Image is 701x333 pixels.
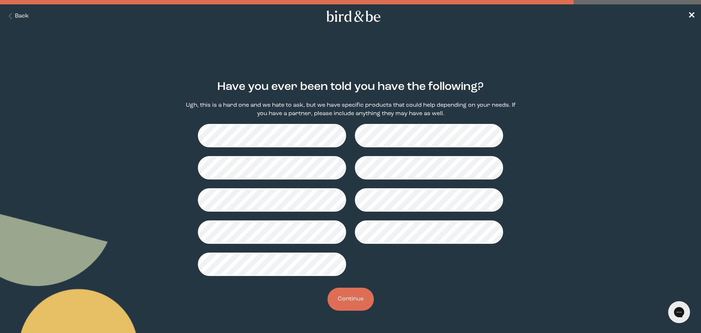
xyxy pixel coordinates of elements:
a: ✕ [688,10,695,23]
button: Back Button [6,12,29,20]
span: ✕ [688,12,695,20]
p: Ugh, this is a hard one and we hate to ask, but we have specific products that could help dependi... [181,101,520,118]
button: Continue [327,288,374,311]
h2: Have you ever been told you have the following? [217,79,484,95]
iframe: Gorgias live chat messenger [664,299,694,326]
